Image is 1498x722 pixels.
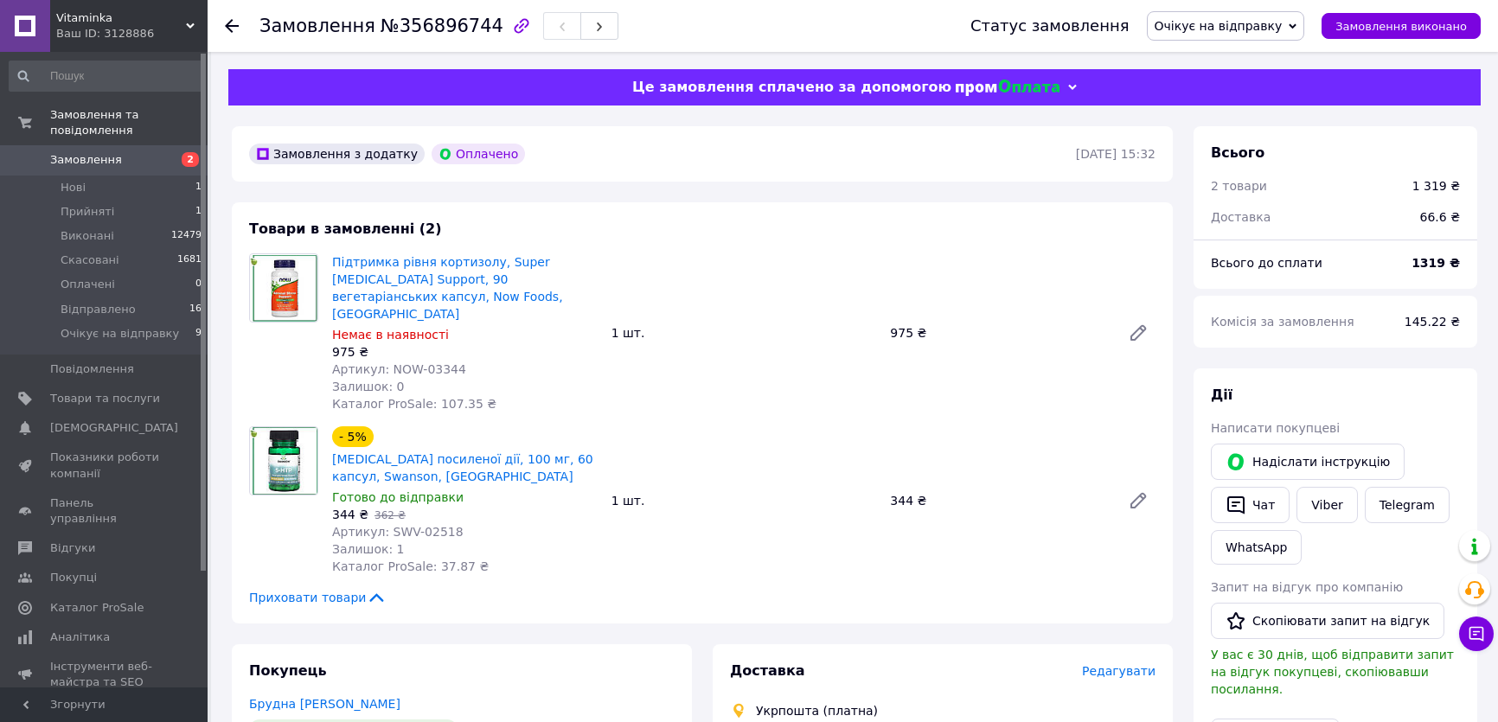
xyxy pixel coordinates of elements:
[1412,256,1460,270] b: 1319 ₴
[1211,144,1264,161] span: Всього
[1335,20,1467,33] span: Замовлення виконано
[50,420,178,436] span: [DEMOGRAPHIC_DATA]
[61,277,115,292] span: Оплачені
[61,326,179,342] span: Очікує на відправку
[61,252,119,268] span: Скасовані
[332,559,489,573] span: Каталог ProSale: 37.87 ₴
[332,380,405,393] span: Залишок: 0
[50,600,144,616] span: Каталог ProSale
[249,662,327,679] span: Покупець
[332,343,598,361] div: 975 ₴
[250,427,317,495] img: 5-HTP посиленої дії, 100 мг, 60 капсул, Swanson, США
[1211,421,1340,435] span: Написати покупцеві
[332,397,496,411] span: Каталог ProSale: 107.35 ₴
[332,328,449,342] span: Немає в наявності
[195,326,202,342] span: 9
[177,252,202,268] span: 1681
[182,152,199,167] span: 2
[1082,664,1156,678] span: Редагувати
[1296,487,1357,523] a: Viber
[381,16,503,36] span: №356896744
[61,180,86,195] span: Нові
[332,525,464,539] span: Артикул: SWV-02518
[632,79,951,95] span: Це замовлення сплачено за допомогою
[259,16,375,36] span: Замовлення
[1121,483,1156,518] a: Редагувати
[1459,617,1494,651] button: Чат з покупцем
[1211,179,1267,193] span: 2 товари
[50,629,110,645] span: Аналітика
[249,589,387,606] span: Приховати товари
[225,17,239,35] div: Повернутися назад
[332,490,464,504] span: Готово до відправки
[50,450,160,481] span: Показники роботи компанії
[50,495,160,527] span: Панель управління
[1211,487,1290,523] button: Чат
[195,277,202,292] span: 0
[730,662,805,679] span: Доставка
[1076,147,1156,161] time: [DATE] 15:32
[605,321,884,345] div: 1 шт.
[1412,177,1460,195] div: 1 319 ₴
[61,204,114,220] span: Прийняті
[1211,580,1403,594] span: Запит на відгук про компанію
[956,80,1059,96] img: evopay logo
[1410,198,1470,236] div: 66.6 ₴
[374,509,406,521] span: 362 ₴
[1211,444,1405,480] button: Надіслати інструкцію
[332,255,563,321] a: Підтримка рівня кортизолу, Super [MEDICAL_DATA] Support, 90 вегетаріанських капсул, Now Foods, [G...
[50,570,97,585] span: Покупці
[56,26,208,42] div: Ваш ID: 3128886
[50,391,160,406] span: Товари та послуги
[1211,603,1444,639] button: Скопіювати запит на відгук
[9,61,203,92] input: Пошук
[752,702,882,719] div: Укрпошта (платна)
[1211,530,1302,565] a: WhatsApp
[432,144,525,164] div: Оплачено
[970,17,1130,35] div: Статус замовлення
[332,542,405,556] span: Залишок: 1
[249,697,400,711] a: Брудна [PERSON_NAME]
[250,255,317,322] img: Підтримка рівня кортизолу, Super Cortisol Support, 90 вегетаріанських капсул, Now Foods, США
[1211,648,1454,696] span: У вас є 30 днів, щоб відправити запит на відгук покупцеві, скопіювавши посилання.
[1365,487,1450,523] a: Telegram
[61,302,136,317] span: Відправлено
[50,659,160,690] span: Інструменти веб-майстра та SEO
[50,152,122,168] span: Замовлення
[171,228,202,244] span: 12479
[1121,316,1156,350] a: Редагувати
[332,452,593,483] a: [MEDICAL_DATA] посиленої дії, 100 мг, 60 капсул, Swanson, [GEOGRAPHIC_DATA]
[605,489,884,513] div: 1 шт.
[50,361,134,377] span: Повідомлення
[249,144,425,164] div: Замовлення з додатку
[1322,13,1481,39] button: Замовлення виконано
[195,180,202,195] span: 1
[1211,387,1232,403] span: Дії
[332,362,466,376] span: Артикул: NOW-03344
[1211,256,1322,270] span: Всього до сплати
[1211,315,1354,329] span: Комісія за замовлення
[56,10,186,26] span: Vitaminka
[1211,210,1271,224] span: Доставка
[50,540,95,556] span: Відгуки
[1405,315,1460,329] span: 145.22 ₴
[249,220,442,237] span: Товари в замовленні (2)
[332,508,368,521] span: 344 ₴
[50,107,208,138] span: Замовлення та повідомлення
[189,302,202,317] span: 16
[883,489,1114,513] div: 344 ₴
[332,426,374,447] div: - 5%
[883,321,1114,345] div: 975 ₴
[1155,19,1283,33] span: Очікує на відправку
[195,204,202,220] span: 1
[61,228,114,244] span: Виконані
